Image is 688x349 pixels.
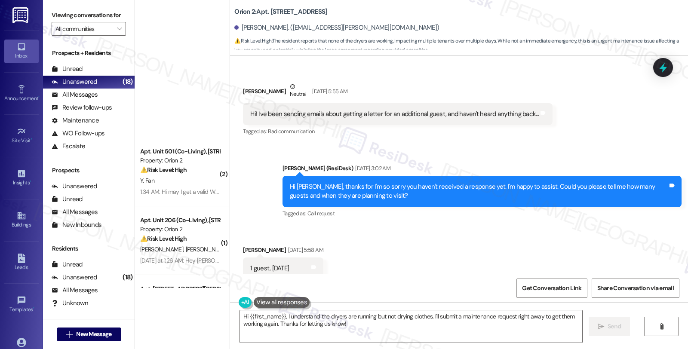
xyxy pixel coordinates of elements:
img: ResiDesk Logo [12,7,30,23]
div: Property: Orion 2 [140,225,220,234]
div: Unread [52,260,83,269]
span: • [38,94,40,100]
div: 1 guest, [DATE] [250,264,289,273]
div: Apt. [STREET_ADDRESS][PERSON_NAME][PERSON_NAME] [140,285,220,294]
a: Site Visit • [4,124,39,147]
div: Hi! Ive been sending emails about getting a letter for an additional guest, and haven't heard any... [250,110,539,119]
div: [DATE] at 1:26 AM: Hey [PERSON_NAME], for some reason during the night there's a password lock on... [140,257,474,264]
a: Inbox [4,40,39,63]
button: Get Conversation Link [516,279,587,298]
div: Unknown [52,299,88,308]
button: Share Conversation via email [592,279,679,298]
div: (18) [120,75,135,89]
div: [PERSON_NAME]. ([EMAIL_ADDRESS][PERSON_NAME][DOMAIN_NAME]) [234,23,439,32]
a: Buildings [4,208,39,232]
label: Viewing conversations for [52,9,126,22]
div: [PERSON_NAME] [243,245,323,257]
div: [DATE] 5:58 AM [286,245,323,254]
div: Unanswered [52,182,97,191]
textarea: Hi {{first_name}}, I understand the dryers are running but not drying clothes. I'll submit a main... [240,310,582,343]
input: All communities [55,22,112,36]
div: Residents [43,244,135,253]
button: Send [589,317,630,336]
div: [DATE] 5:55 AM [310,87,347,96]
span: Bad communication [268,128,314,135]
div: Prospects [43,166,135,175]
div: [DATE] 3:02 AM [353,164,390,173]
span: Send [608,322,621,331]
div: Property: Orion 2 [140,156,220,165]
div: Maintenance [52,116,99,125]
i:  [658,323,665,330]
div: Tagged as: [283,207,682,220]
div: Apt. Unit 501 (Co-Living), [STREET_ADDRESS][PERSON_NAME] [140,147,220,156]
div: [PERSON_NAME] [243,82,553,103]
span: • [31,136,32,142]
button: New Message [57,328,121,341]
div: 1:34 AM: Hi may I get a valid WiFi password [140,188,247,196]
a: Leads [4,251,39,274]
div: (18) [120,271,135,284]
span: New Message [76,330,111,339]
div: Hi [PERSON_NAME], thanks for I'm so sorry you haven't received a response yet. I'm happy to assis... [290,182,668,201]
span: Y. Fan [140,177,154,184]
strong: ⚠️ Risk Level: High [140,235,187,242]
div: All Messages [52,286,98,295]
div: Unanswered [52,77,97,86]
div: Tagged as: [243,125,553,138]
b: Orion 2: Apt. [STREET_ADDRESS] [234,7,327,16]
div: New Inbounds [52,220,101,230]
div: Unread [52,64,83,73]
strong: ⚠️ Risk Level: High [140,166,187,174]
div: Prospects + Residents [43,49,135,58]
i:  [598,323,604,330]
span: Get Conversation Link [522,284,581,293]
i:  [117,25,122,32]
i:  [66,331,73,338]
span: [PERSON_NAME] [140,245,186,253]
div: WO Follow-ups [52,129,104,138]
a: Insights • [4,166,39,190]
div: Escalate [52,142,85,151]
div: Apt. Unit 206 (Co-Living), [STREET_ADDRESS][PERSON_NAME] [140,216,220,225]
div: Review follow-ups [52,103,112,112]
span: • [30,178,31,184]
div: All Messages [52,208,98,217]
strong: ⚠️ Risk Level: High [234,37,271,44]
div: All Messages [52,90,98,99]
span: Share Conversation via email [597,284,674,293]
span: Call request [307,210,335,217]
a: Templates • [4,293,39,316]
span: : The resident reports that none of the dryers are working, impacting multiple tenants over multi... [234,37,688,55]
div: Unread [52,195,83,204]
div: [PERSON_NAME] (ResiDesk) [283,164,682,176]
div: Unanswered [52,273,97,282]
div: Neutral [288,82,308,100]
span: • [33,305,34,311]
span: [PERSON_NAME] [186,245,231,253]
